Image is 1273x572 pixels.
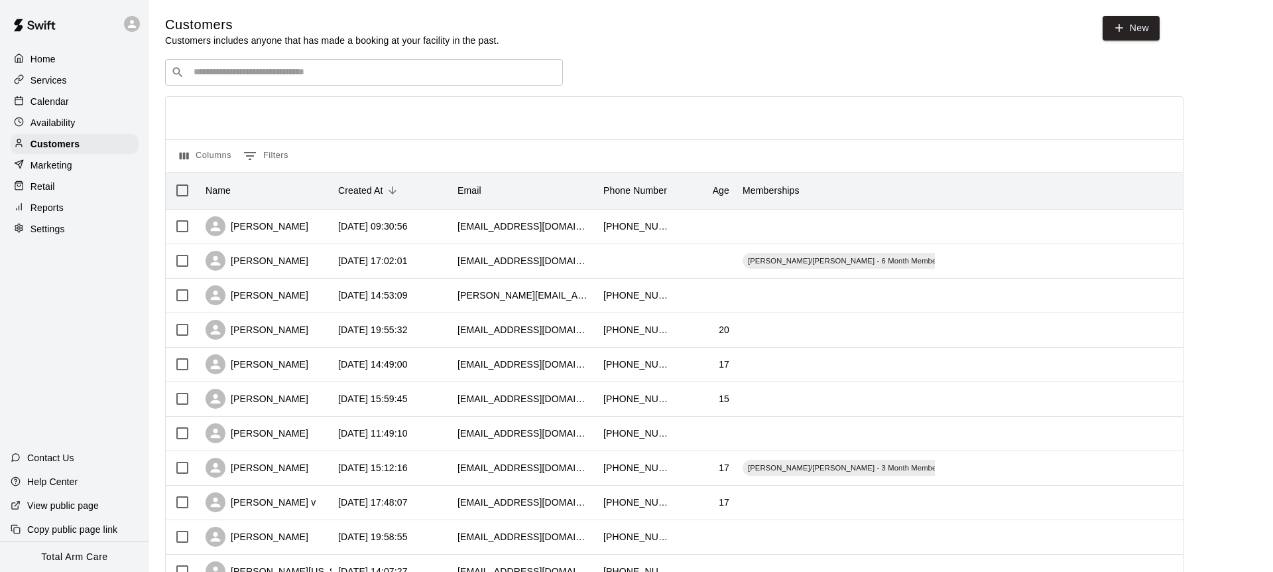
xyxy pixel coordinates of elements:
[457,496,590,509] div: josephmaurov@gmail.com
[338,289,408,302] div: 2025-10-07 14:53:09
[27,523,117,536] p: Copy public page link
[338,392,408,405] div: 2025-10-03 15:59:45
[743,172,800,209] div: Memberships
[165,59,563,86] div: Search customers by name or email
[451,172,597,209] div: Email
[603,496,670,509] div: +17325588948
[603,289,670,302] div: +19174397988
[30,180,55,193] p: Retail
[338,323,408,336] div: 2025-10-06 19:55:32
[338,358,408,371] div: 2025-10-05 14:49:00
[743,255,1006,266] span: [PERSON_NAME]/[PERSON_NAME] - 6 Month Membership - 2x per week
[457,220,590,233] div: bls112099@gmail.com
[11,155,139,175] a: Marketing
[603,323,670,336] div: +19738409479
[206,423,308,443] div: [PERSON_NAME]
[457,254,590,267] div: doreyfamily@aol.com
[11,198,139,218] a: Reports
[199,172,332,209] div: Name
[332,172,451,209] div: Created At
[719,496,729,509] div: 17
[736,172,935,209] div: Memberships
[597,172,676,209] div: Phone Number
[206,172,231,209] div: Name
[206,251,308,271] div: [PERSON_NAME]
[338,172,383,209] div: Created At
[30,95,69,108] p: Calendar
[338,427,408,440] div: 2025-10-03 11:49:10
[603,392,670,405] div: +19084470719
[338,530,408,543] div: 2025-09-30 19:58:55
[30,159,72,172] p: Marketing
[603,461,670,474] div: +19739957467
[719,358,729,371] div: 17
[11,134,139,154] a: Customers
[11,177,139,196] a: Retail
[30,52,56,66] p: Home
[676,172,736,209] div: Age
[30,201,64,214] p: Reports
[206,389,308,409] div: [PERSON_NAME]
[165,34,499,47] p: Customers includes anyone that has made a booking at your facility in the past.
[338,496,408,509] div: 2025-10-01 17:48:07
[30,74,67,87] p: Services
[457,461,590,474] div: caiarr8@hotmail.com
[603,358,670,371] div: +19177412779
[11,70,139,90] a: Services
[603,220,670,233] div: +17328599358
[30,116,76,129] p: Availability
[603,172,667,209] div: Phone Number
[206,492,316,512] div: [PERSON_NAME] v
[240,145,292,167] button: Show filters
[165,16,499,34] h5: Customers
[11,49,139,69] a: Home
[206,354,308,374] div: [PERSON_NAME]
[338,461,408,474] div: 2025-10-02 15:12:16
[603,427,670,440] div: +19084777741
[41,550,107,564] p: Total Arm Care
[206,285,308,305] div: [PERSON_NAME]
[457,392,590,405] div: achecchio24@gmail.com
[27,451,74,465] p: Contact Us
[206,216,308,236] div: [PERSON_NAME]
[457,323,590,336] div: mikezitola@gmail.com
[206,320,308,340] div: [PERSON_NAME]
[30,137,80,151] p: Customers
[457,172,481,209] div: Email
[383,181,402,200] button: Sort
[713,172,729,209] div: Age
[719,461,729,474] div: 17
[30,222,65,236] p: Settings
[457,358,590,371] div: ronankhiggins@gmail.com
[1103,16,1160,40] a: New
[719,323,729,336] div: 20
[206,458,308,478] div: [PERSON_NAME]
[176,145,235,167] button: Select columns
[457,289,590,302] div: john.a.cuzzocrea@gmail.com
[338,254,408,267] div: 2025-10-08 17:02:01
[11,92,139,111] a: Calendar
[603,530,670,543] div: +19177034577
[11,219,139,239] a: Settings
[338,220,408,233] div: 2025-10-09 09:30:56
[11,113,139,133] a: Availability
[743,253,1006,269] div: [PERSON_NAME]/[PERSON_NAME] - 6 Month Membership - 2x per week
[457,427,590,440] div: mayrocha02@gmail.com
[27,499,99,512] p: View public page
[719,392,729,405] div: 15
[206,527,308,547] div: [PERSON_NAME]
[457,530,590,543] div: michelle_ross28@yahoo.com
[743,460,1006,476] div: [PERSON_NAME]/[PERSON_NAME] - 3 Month Membership - 2x per week
[27,475,78,488] p: Help Center
[743,463,1006,473] span: [PERSON_NAME]/[PERSON_NAME] - 3 Month Membership - 2x per week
